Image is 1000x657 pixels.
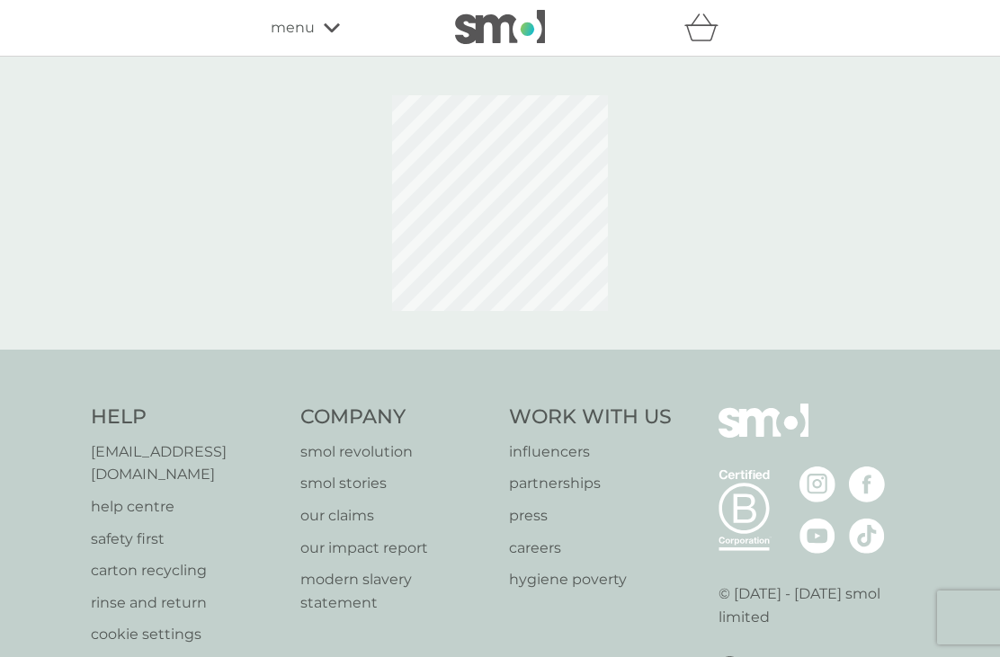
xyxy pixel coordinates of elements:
img: visit the smol Youtube page [799,518,835,554]
a: [EMAIL_ADDRESS][DOMAIN_NAME] [91,440,282,486]
img: smol [455,10,545,44]
span: menu [271,16,315,40]
img: visit the smol Facebook page [849,466,885,502]
a: press [509,504,672,528]
a: our impact report [300,537,492,560]
a: help centre [91,495,282,519]
a: partnerships [509,472,672,495]
a: safety first [91,528,282,551]
h4: Work With Us [509,404,672,431]
a: our claims [300,504,492,528]
a: cookie settings [91,623,282,646]
div: basket [684,10,729,46]
img: smol [719,404,808,465]
h4: Help [91,404,282,431]
img: visit the smol Instagram page [799,466,835,502]
img: visit the smol Tiktok page [849,518,885,554]
p: © [DATE] - [DATE] smol limited [719,582,910,628]
a: modern slavery statement [300,568,492,614]
a: careers [509,537,672,560]
a: smol revolution [300,440,492,464]
a: carton recycling [91,559,282,582]
a: rinse and return [91,591,282,615]
a: smol stories [300,472,492,495]
a: hygiene poverty [509,568,672,591]
h4: Company [300,404,492,431]
a: influencers [509,440,672,464]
